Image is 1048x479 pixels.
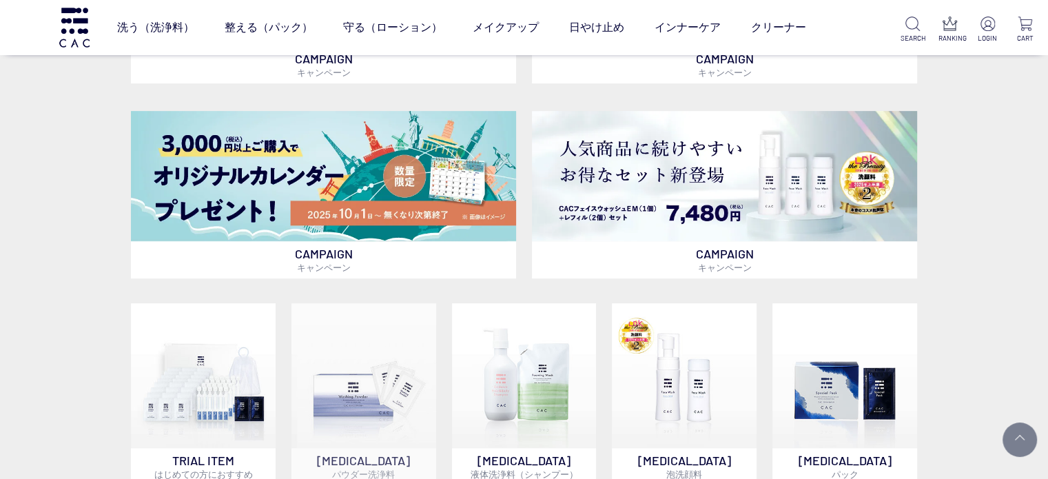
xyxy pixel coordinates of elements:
p: LOGIN [976,33,1000,43]
p: RANKING [938,33,963,43]
p: CAMPAIGN [532,241,917,278]
span: キャンペーン [297,262,351,273]
a: SEARCH [901,17,925,43]
a: カレンダープレゼント カレンダープレゼント CAMPAIGNキャンペーン [131,111,516,279]
a: LOGIN [976,17,1000,43]
img: トライアルセット [131,303,276,448]
a: クリーナー [751,8,806,47]
span: キャンペーン [697,262,751,273]
a: 守る（ローション） [343,8,442,47]
img: logo [57,8,92,47]
img: 泡洗顔料 [612,303,757,448]
a: フェイスウォッシュ＋レフィル2個セット フェイスウォッシュ＋レフィル2個セット CAMPAIGNキャンペーン [532,111,917,279]
p: CART [1013,33,1037,43]
p: CAMPAIGN [131,241,516,278]
a: インナーケア [655,8,721,47]
img: フェイスウォッシュ＋レフィル2個セット [532,111,917,242]
a: 洗う（洗浄料） [117,8,194,47]
a: CART [1013,17,1037,43]
a: メイクアップ [473,8,539,47]
a: 整える（パック） [225,8,313,47]
a: RANKING [938,17,963,43]
a: 日やけ止め [569,8,624,47]
img: カレンダープレゼント [131,111,516,242]
p: SEARCH [901,33,925,43]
